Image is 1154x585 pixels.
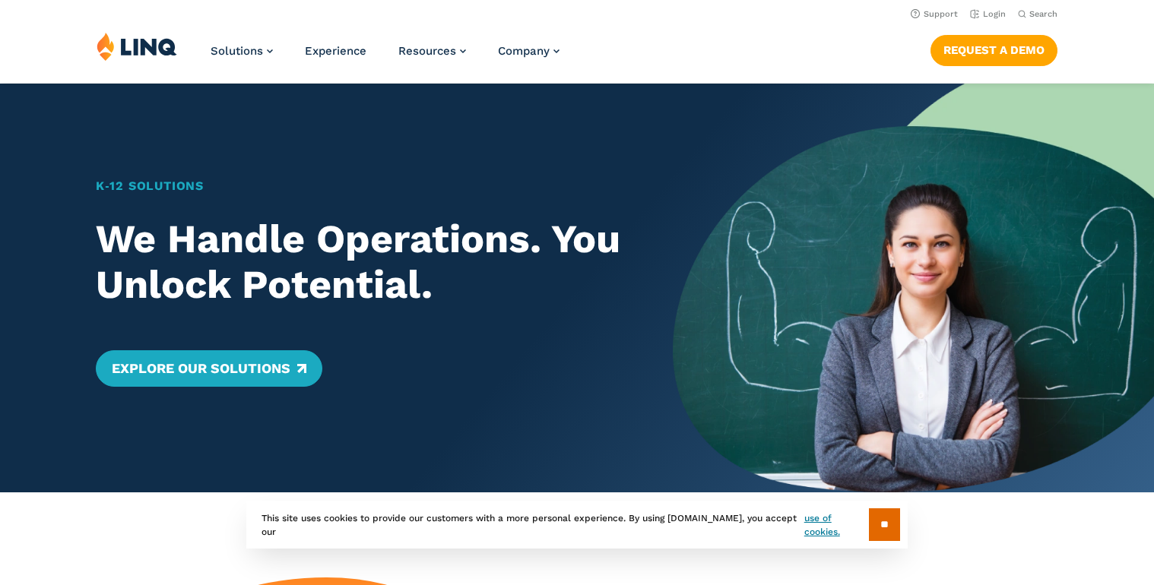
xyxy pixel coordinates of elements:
img: Home Banner [673,84,1154,492]
a: Experience [305,44,366,58]
h2: We Handle Operations. You Unlock Potential. [96,217,626,308]
a: Solutions [211,44,273,58]
img: LINQ | K‑12 Software [97,32,177,61]
span: Company [498,44,550,58]
a: Support [911,9,958,19]
span: Solutions [211,44,263,58]
button: Open Search Bar [1018,8,1057,20]
span: Resources [398,44,456,58]
a: Company [498,44,560,58]
a: Resources [398,44,466,58]
a: Login [970,9,1006,19]
div: This site uses cookies to provide our customers with a more personal experience. By using [DOMAIN... [246,501,908,549]
a: Request a Demo [930,35,1057,65]
span: Search [1029,9,1057,19]
a: Explore Our Solutions [96,350,322,387]
a: use of cookies. [804,511,869,539]
nav: Primary Navigation [211,32,560,82]
nav: Button Navigation [930,32,1057,65]
h1: K‑12 Solutions [96,177,626,195]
